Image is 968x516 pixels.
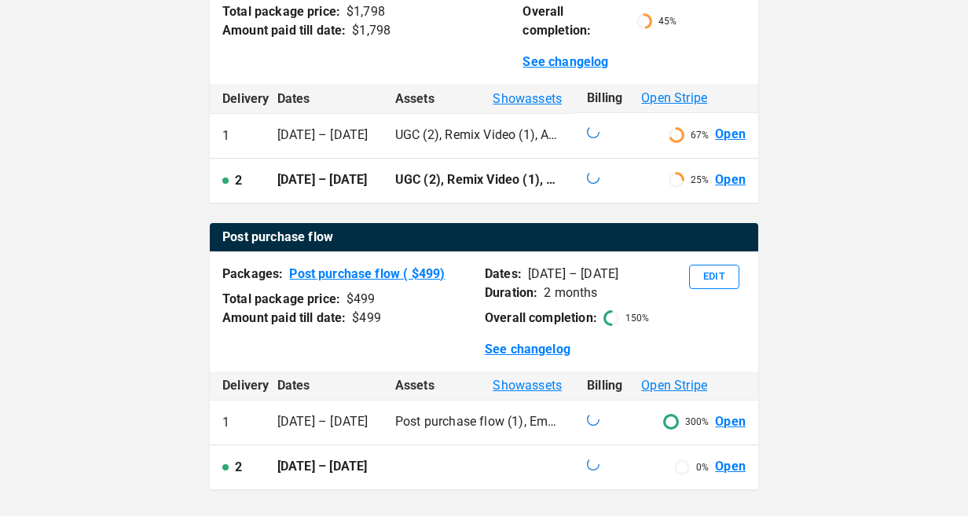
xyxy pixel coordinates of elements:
[485,284,537,302] p: Duration:
[222,290,340,309] p: Total package price:
[222,413,229,432] p: 1
[395,126,562,145] p: UGC (2), Remix Video (1), Ad campaign optimisation (2), Image Ad (1)
[493,376,562,395] span: Show assets
[395,90,562,108] div: Assets
[222,309,346,328] p: Amount paid till date:
[352,309,381,328] div: $ 499
[696,460,709,474] p: 0 %
[265,84,383,113] th: Dates
[715,171,746,189] a: Open
[235,171,242,190] p: 2
[235,458,242,477] p: 2
[715,413,746,431] a: Open
[715,458,746,476] a: Open
[210,223,758,252] table: active packages table
[691,173,709,187] p: 25 %
[641,376,707,395] span: Open Stripe
[289,265,445,284] a: Post purchase flow ( $499)
[574,84,758,113] th: Billing
[210,84,265,113] th: Delivery
[222,126,229,145] p: 1
[493,90,562,108] span: Show assets
[395,171,562,189] p: UGC (2), Remix Video (1), Ad campaign optimisation (2), Image Ad (1)
[485,309,597,328] p: Overall completion:
[485,265,522,284] p: Dates:
[222,265,283,284] p: Packages:
[395,413,562,431] p: Post purchase flow (1), Email setup (4)
[625,311,649,325] p: 150 %
[685,415,709,429] p: 300 %
[222,21,346,40] p: Amount paid till date:
[689,265,739,289] button: Edit
[265,401,383,445] td: [DATE] – [DATE]
[265,371,383,401] th: Dates
[658,14,676,28] p: 45 %
[346,2,385,21] div: $ 1,798
[352,21,390,40] div: $ 1,798
[715,126,746,144] a: Open
[522,2,629,40] p: Overall completion:
[522,53,608,71] a: See changelog
[265,158,383,203] td: [DATE] – [DATE]
[265,445,383,490] td: [DATE] – [DATE]
[641,89,707,108] span: Open Stripe
[528,265,618,284] p: [DATE] – [DATE]
[485,340,570,359] a: See changelog
[210,223,758,252] th: Post purchase flow
[265,113,383,158] td: [DATE] – [DATE]
[210,371,265,401] th: Delivery
[346,290,376,309] div: $ 499
[222,2,340,21] p: Total package price:
[574,371,758,401] th: Billing
[691,128,709,142] p: 67 %
[544,284,597,302] p: 2 months
[395,376,562,395] div: Assets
